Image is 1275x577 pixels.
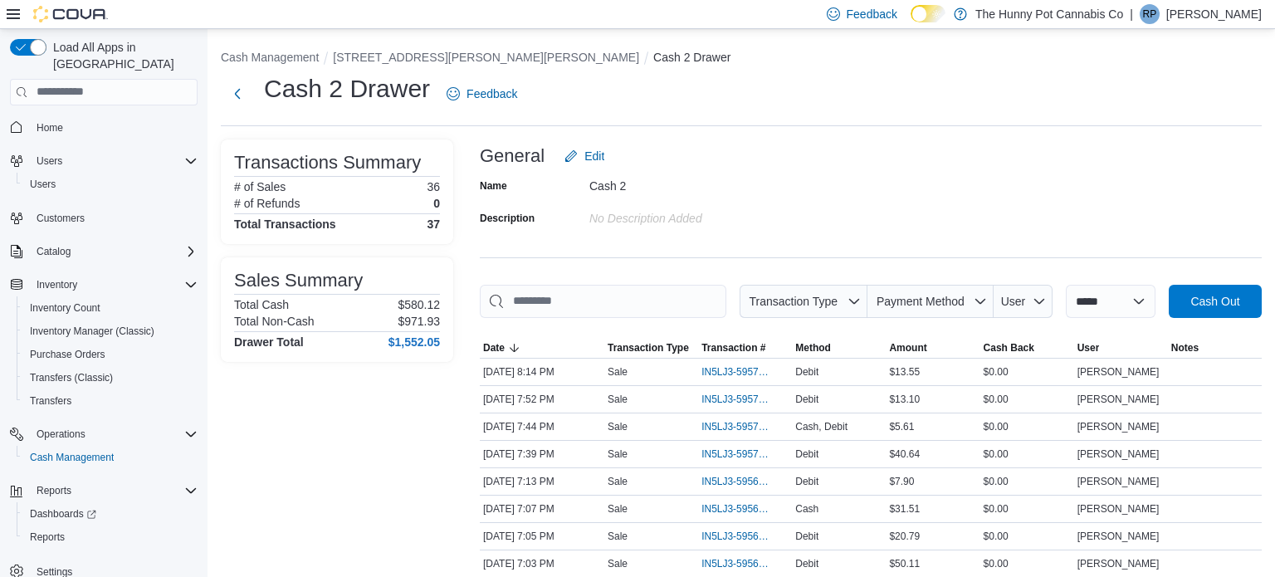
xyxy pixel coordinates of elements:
span: Cash Management [30,451,114,464]
p: Sale [608,420,628,433]
span: Users [30,151,198,171]
span: Transfers (Classic) [23,368,198,388]
span: $5.61 [889,420,914,433]
button: Transfers (Classic) [17,366,204,389]
span: IN5LJ3-5956778 [701,502,772,516]
button: IN5LJ3-5956844 [701,472,789,491]
span: Operations [30,424,198,444]
button: Method [792,338,886,358]
button: Users [17,173,204,196]
p: The Hunny Pot Cannabis Co [975,4,1123,24]
span: Transaction Type [749,295,838,308]
button: User [994,285,1053,318]
span: Inventory [30,275,198,295]
h4: 37 [427,218,440,231]
span: Users [23,174,198,194]
span: Dashboards [23,504,198,524]
a: Customers [30,208,91,228]
h6: Total Non-Cash [234,315,315,328]
div: $0.00 [980,554,1074,574]
button: Cash 2 Drawer [653,51,730,64]
a: Dashboards [23,504,103,524]
span: $50.11 [889,557,920,570]
span: [PERSON_NAME] [1077,530,1160,543]
label: Description [480,212,535,225]
span: Transaction # [701,341,765,355]
span: Payment Method [877,295,965,308]
span: Edit [584,148,604,164]
p: 0 [433,197,440,210]
span: Load All Apps in [GEOGRAPHIC_DATA] [46,39,198,72]
span: IN5LJ3-5957283 [701,393,772,406]
h4: Drawer Total [234,335,304,349]
span: Debit [795,557,818,570]
a: Users [23,174,62,194]
h6: # of Refunds [234,197,300,210]
span: IN5LJ3-5956762 [701,530,772,543]
button: IN5LJ3-5957283 [701,389,789,409]
span: Home [30,117,198,138]
span: Inventory Count [23,298,198,318]
span: Inventory [37,278,77,291]
span: Debit [795,447,818,461]
div: Cash 2 [589,173,812,193]
p: Sale [608,365,628,379]
span: Method [795,341,831,355]
span: Reports [37,484,71,497]
div: $0.00 [980,472,1074,491]
div: $0.00 [980,444,1074,464]
div: [DATE] 7:03 PM [480,554,604,574]
div: No Description added [589,205,812,225]
div: [DATE] 7:44 PM [480,417,604,437]
span: Feedback [847,6,897,22]
h1: Cash 2 Drawer [264,72,430,105]
a: Transfers [23,391,78,411]
button: Users [30,151,69,171]
h6: Total Cash [234,298,289,311]
p: $971.93 [398,315,440,328]
p: Sale [608,447,628,461]
span: IN5LJ3-5957508 [701,365,772,379]
button: Inventory [3,273,204,296]
span: Transfers [30,394,71,408]
span: Debit [795,393,818,406]
span: $13.55 [889,365,920,379]
span: Transfers (Classic) [30,371,113,384]
span: Notes [1171,341,1199,355]
span: Cash [795,502,818,516]
span: [PERSON_NAME] [1077,475,1160,488]
button: Users [3,149,204,173]
p: $580.12 [398,298,440,311]
div: $0.00 [980,526,1074,546]
h3: General [480,146,545,166]
button: Reports [30,481,78,501]
div: [DATE] 7:52 PM [480,389,604,409]
a: Transfers (Classic) [23,368,120,388]
div: Roger Pease [1140,4,1160,24]
span: [PERSON_NAME] [1077,447,1160,461]
span: Reports [30,531,65,544]
span: Customers [37,212,85,225]
button: Cash Management [17,446,204,469]
span: Date [483,341,505,355]
button: Transaction Type [740,285,867,318]
a: Dashboards [17,502,204,526]
button: User [1074,338,1168,358]
button: Operations [30,424,92,444]
div: [DATE] 7:13 PM [480,472,604,491]
span: IN5LJ3-5956844 [701,475,772,488]
div: $0.00 [980,362,1074,382]
button: Date [480,338,604,358]
nav: An example of EuiBreadcrumbs [221,49,1262,69]
button: Catalog [3,240,204,263]
span: Inventory Manager (Classic) [23,321,198,341]
button: Home [3,115,204,139]
span: Dashboards [30,507,96,521]
input: This is a search bar. As you type, the results lower in the page will automatically filter. [480,285,726,318]
span: Home [37,121,63,134]
p: [PERSON_NAME] [1166,4,1262,24]
span: Users [30,178,56,191]
button: IN5LJ3-5957124 [701,444,789,464]
span: Users [37,154,62,168]
div: $0.00 [980,499,1074,519]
